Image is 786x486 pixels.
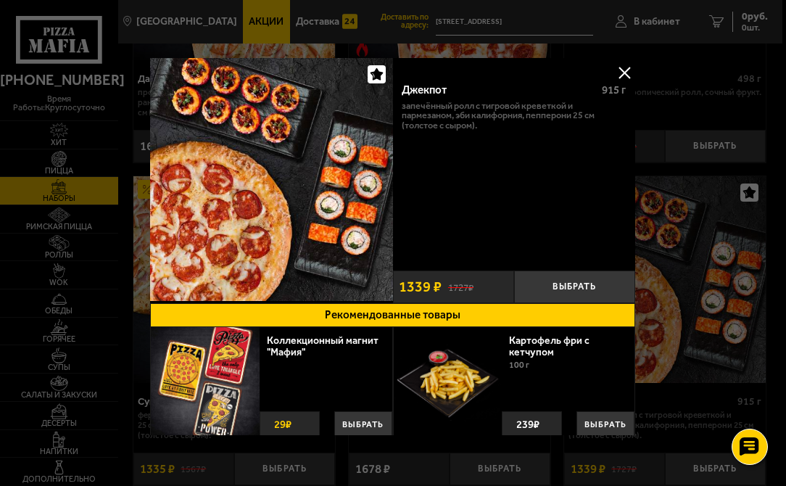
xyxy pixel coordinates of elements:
[577,411,635,438] button: Выбрать
[150,58,393,303] a: Джекпот
[402,101,626,131] p: Запечённый ролл с тигровой креветкой и пармезаном, Эби Калифорния, Пепперони 25 см (толстое с сыр...
[514,271,635,303] button: Выбрать
[400,279,442,294] span: 1339 ₽
[334,411,392,438] button: Выбрать
[150,303,635,328] button: Рекомендованные товары
[603,83,626,96] span: 915 г
[270,412,295,437] strong: 29 ₽
[513,412,544,437] strong: 239 ₽
[510,360,530,370] span: 100 г
[150,58,393,301] img: Джекпот
[402,83,592,96] div: Джекпот
[510,334,590,358] a: Картофель фри с кетчупом
[448,281,473,292] s: 1727 ₽
[267,334,378,358] a: Коллекционный магнит "Мафия"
